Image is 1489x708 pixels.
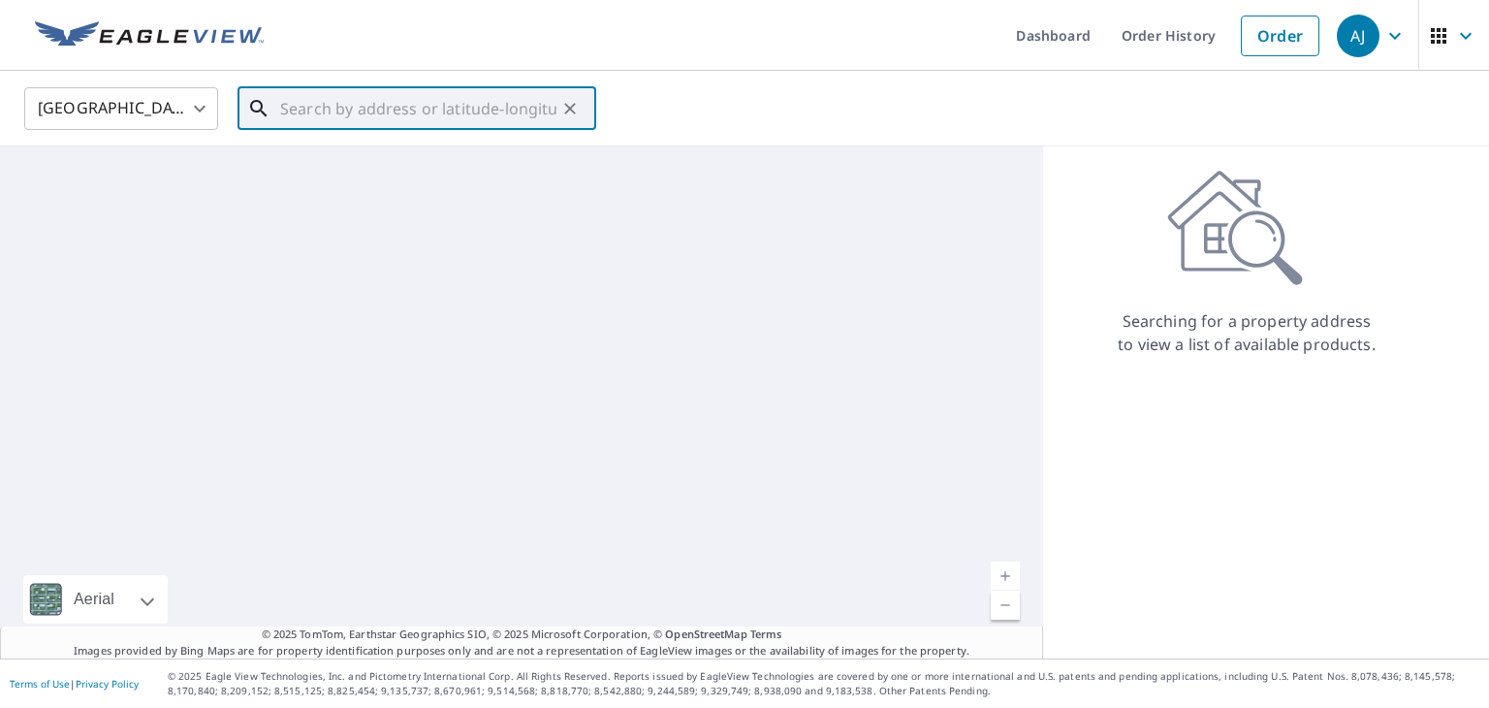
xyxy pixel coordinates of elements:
button: Clear [556,95,584,122]
div: Aerial [68,575,120,624]
a: Privacy Policy [76,677,139,691]
a: Terms [750,627,782,641]
a: Order [1241,16,1319,56]
div: [GEOGRAPHIC_DATA] [24,81,218,136]
a: Current Level 5, Zoom Out [991,591,1020,620]
a: Current Level 5, Zoom In [991,562,1020,591]
img: EV Logo [35,21,264,50]
div: AJ [1337,15,1379,57]
p: Searching for a property address to view a list of available products. [1117,309,1377,356]
span: © 2025 TomTom, Earthstar Geographics SIO, © 2025 Microsoft Corporation, © [262,627,782,643]
input: Search by address or latitude-longitude [280,81,556,136]
a: OpenStreetMap [665,627,746,641]
a: Terms of Use [10,677,70,691]
p: © 2025 Eagle View Technologies, Inc. and Pictometry International Corp. All Rights Reserved. Repo... [168,669,1479,698]
div: Aerial [23,575,168,624]
p: | [10,678,139,690]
